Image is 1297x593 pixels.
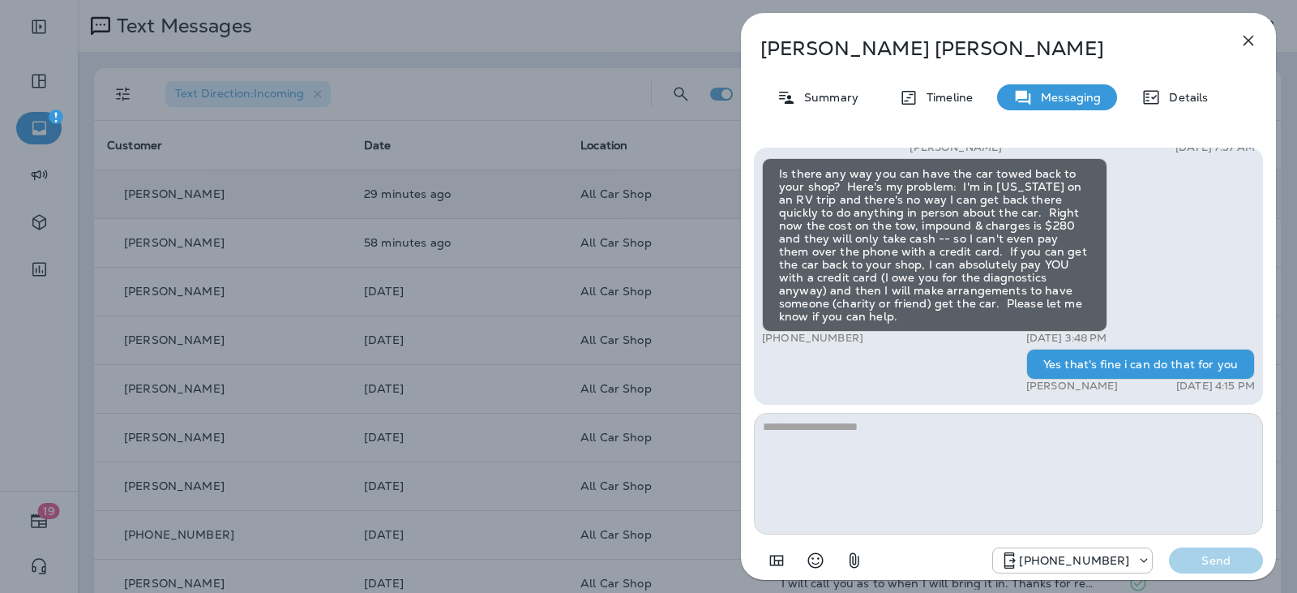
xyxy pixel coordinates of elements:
[1175,141,1255,154] p: [DATE] 7:57 AM
[1161,91,1208,104] p: Details
[1033,91,1101,104] p: Messaging
[760,544,793,577] button: Add in a premade template
[796,91,858,104] p: Summary
[1026,332,1107,345] p: [DATE] 3:48 PM
[1019,554,1129,567] p: [PHONE_NUMBER]
[762,158,1107,332] div: Is there any way you can have the car towed back to your shop? Here's my problem: I'm in [US_STAT...
[760,37,1203,60] p: [PERSON_NAME] [PERSON_NAME]
[993,551,1152,570] div: +1 (689) 265-4479
[1026,380,1119,393] p: [PERSON_NAME]
[762,332,863,345] p: [PHONE_NUMBER]
[910,141,1002,154] p: [PERSON_NAME]
[918,91,973,104] p: Timeline
[1026,349,1255,380] div: Yes that's fine i can do that for you
[799,544,832,577] button: Select an emoji
[1176,380,1255,393] p: [DATE] 4:15 PM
